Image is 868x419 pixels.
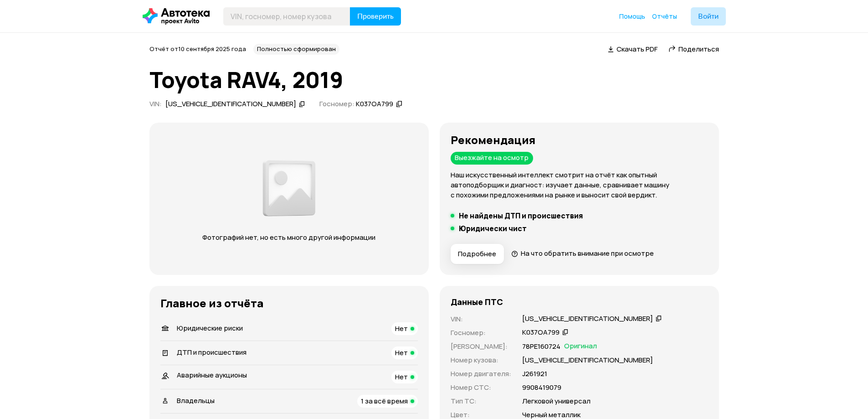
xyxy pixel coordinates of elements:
p: 9908419079 [522,383,561,393]
span: На что обратить внимание при осмотре [521,248,654,258]
img: d89e54fb62fcf1f0.png [260,155,318,222]
span: VIN : [149,99,162,109]
h4: Данные ПТС [451,297,503,307]
button: Подробнее [451,244,504,264]
span: Помощь [619,12,645,21]
span: 1 за всё время [361,396,408,406]
span: Подробнее [458,249,496,259]
span: Оригинал [564,341,597,352]
p: Тип ТС : [451,396,511,406]
div: Выезжайте на осмотр [451,152,533,165]
span: Нет [395,372,408,382]
a: На что обратить внимание при осмотре [511,248,654,258]
button: Проверить [350,7,401,26]
h1: Toyota RAV4, 2019 [149,67,719,92]
span: Отчёты [652,12,677,21]
span: Проверить [357,13,394,20]
span: Аварийные аукционы [177,370,247,380]
p: J261921 [522,369,547,379]
span: Скачать PDF [616,44,657,54]
div: [US_VEHICLE_IDENTIFICATION_NUMBER] [165,99,296,109]
button: Войти [691,7,726,26]
span: Владельцы [177,396,215,405]
h5: Не найдены ДТП и происшествия [459,211,583,220]
a: Скачать PDF [608,44,657,54]
span: Юридические риски [177,323,243,333]
input: VIN, госномер, номер кузова [223,7,350,26]
span: Нет [395,324,408,333]
span: Нет [395,348,408,357]
span: Госномер: [319,99,354,109]
span: Войти [698,13,719,20]
p: [US_VEHICLE_IDENTIFICATION_NUMBER] [522,355,653,365]
a: Поделиться [668,44,719,54]
a: Помощь [619,12,645,21]
h5: Юридически чист [459,224,527,233]
p: 78РЕ160724 [522,341,560,352]
p: Наш искусственный интеллект смотрит на отчёт как опытный автоподборщик и диагност: изучает данные... [451,170,708,200]
div: К037ОА799 [522,328,560,337]
p: Госномер : [451,328,511,338]
p: Номер двигателя : [451,369,511,379]
h3: Рекомендация [451,134,708,146]
span: ДТП и происшествия [177,347,247,357]
p: Номер кузова : [451,355,511,365]
div: К037ОА799 [356,99,393,109]
p: Легковой универсал [522,396,591,406]
span: Поделиться [678,44,719,54]
a: Отчёты [652,12,677,21]
div: Полностью сформирован [253,44,339,55]
p: Фотографий нет, но есть много другой информации [194,233,385,243]
p: [PERSON_NAME] : [451,341,511,352]
h3: Главное из отчёта [160,297,418,310]
p: VIN : [451,314,511,324]
span: Отчёт от 10 сентября 2025 года [149,45,246,53]
div: [US_VEHICLE_IDENTIFICATION_NUMBER] [522,314,653,324]
p: Номер СТС : [451,383,511,393]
